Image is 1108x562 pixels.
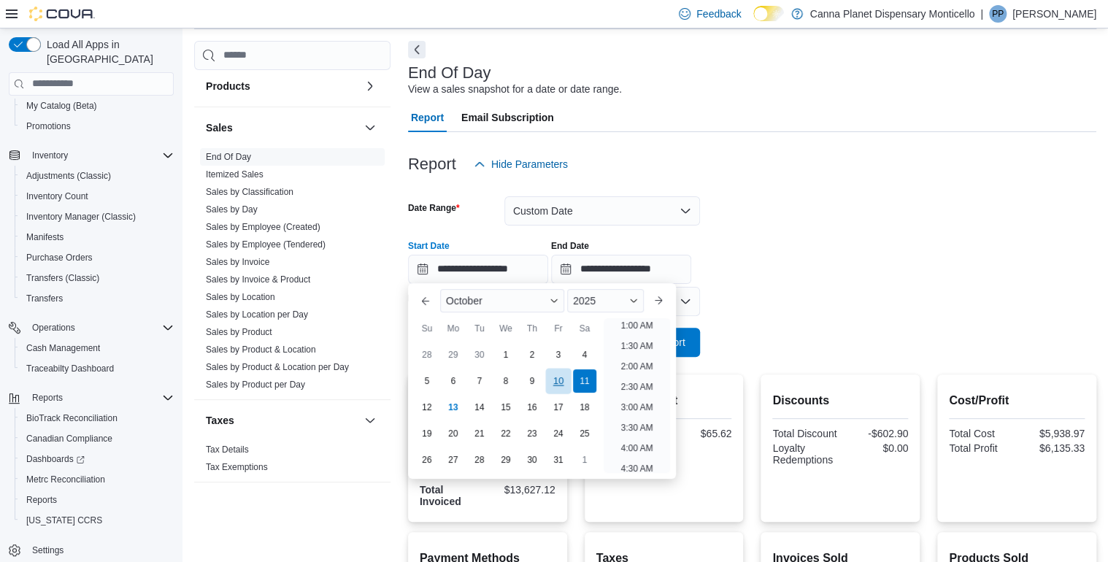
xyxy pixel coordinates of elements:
span: Sales by Product [206,326,272,338]
a: Traceabilty Dashboard [20,360,120,377]
div: day-18 [573,396,596,419]
p: Canna Planet Dispensary Monticello [810,5,975,23]
div: Sa [573,317,596,340]
button: [US_STATE] CCRS [15,510,180,531]
div: day-7 [468,369,491,393]
button: Operations [3,317,180,338]
span: Dashboards [26,453,85,465]
span: End Of Day [206,151,251,163]
a: Transfers [20,290,69,307]
a: Sales by Invoice & Product [206,274,310,285]
span: October [446,295,482,307]
h3: Sales [206,120,233,135]
button: Settings [3,539,180,561]
button: Traceabilty Dashboard [15,358,180,379]
a: Cash Management [20,339,106,357]
button: Promotions [15,116,180,136]
a: Purchase Orders [20,249,99,266]
h3: Report [408,155,456,173]
button: Taxes [206,413,358,428]
button: Adjustments (Classic) [15,166,180,186]
li: 4:30 AM [615,460,658,477]
label: Date Range [408,202,460,214]
div: day-14 [468,396,491,419]
span: Email Subscription [461,103,554,132]
img: Cova [29,7,95,21]
button: Products [206,79,358,93]
input: Press the down key to open a popover containing a calendar. [551,255,691,284]
div: day-27 [442,448,465,471]
div: -$602.90 [843,428,908,439]
div: day-12 [415,396,439,419]
div: day-21 [468,422,491,445]
span: [US_STATE] CCRS [26,515,102,526]
a: Promotions [20,118,77,135]
div: day-16 [520,396,544,419]
span: Reports [20,491,174,509]
a: Tax Exemptions [206,462,268,472]
button: Hide Parameters [468,150,574,179]
div: Total Cost [949,428,1014,439]
span: Purchase Orders [26,252,93,263]
span: Operations [26,319,174,336]
p: [PERSON_NAME] [1012,5,1096,23]
a: Transfers (Classic) [20,269,105,287]
a: Canadian Compliance [20,430,118,447]
button: Transfers (Classic) [15,268,180,288]
a: Tax Details [206,444,249,455]
a: BioTrack Reconciliation [20,409,123,427]
a: End Of Day [206,152,251,162]
div: day-24 [547,422,570,445]
span: Inventory Manager (Classic) [20,208,174,226]
a: Sales by Product & Location [206,344,316,355]
span: Settings [26,541,174,559]
li: 2:00 AM [615,358,658,375]
a: Sales by Product per Day [206,380,305,390]
span: Transfers (Classic) [20,269,174,287]
div: day-23 [520,422,544,445]
span: Transfers (Classic) [26,272,99,284]
button: Transfers [15,288,180,309]
div: day-4 [573,343,596,366]
button: Canadian Compliance [15,428,180,449]
span: Sales by Employee (Created) [206,221,320,233]
span: Traceabilty Dashboard [20,360,174,377]
span: Sales by Classification [206,186,293,198]
li: 2:30 AM [615,378,658,396]
div: Mo [442,317,465,340]
span: Reports [32,392,63,404]
div: October, 2025 [414,342,598,473]
input: Press the down key to enter a popover containing a calendar. Press the escape key to close the po... [408,255,548,284]
a: Sales by Product [206,327,272,337]
div: day-6 [442,369,465,393]
ul: Time [604,318,670,473]
span: BioTrack Reconciliation [26,412,118,424]
span: Inventory [32,150,68,161]
span: Transfers [26,293,63,304]
span: My Catalog (Beta) [26,100,97,112]
span: Purchase Orders [20,249,174,266]
div: day-25 [573,422,596,445]
span: Report [411,103,444,132]
a: Itemized Sales [206,169,263,180]
button: Products [361,77,379,95]
span: Adjustments (Classic) [20,167,174,185]
button: Sales [206,120,358,135]
div: day-29 [442,343,465,366]
span: Cash Management [26,342,100,354]
button: Inventory [3,145,180,166]
a: Sales by Classification [206,187,293,197]
button: Metrc Reconciliation [15,469,180,490]
a: Sales by Location [206,292,275,302]
span: Metrc Reconciliation [26,474,105,485]
div: Loyalty Redemptions [772,442,837,466]
p: | [980,5,983,23]
div: Tu [468,317,491,340]
a: Sales by Employee (Created) [206,222,320,232]
div: day-28 [415,343,439,366]
a: Sales by Product & Location per Day [206,362,349,372]
div: We [494,317,518,340]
